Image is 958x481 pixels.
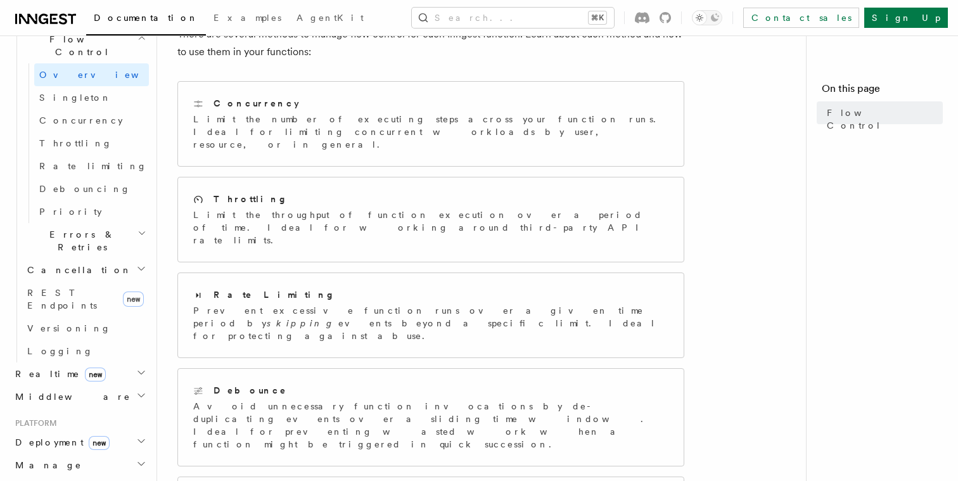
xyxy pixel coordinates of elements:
[10,385,149,408] button: Middleware
[10,454,149,477] button: Manage
[10,368,106,380] span: Realtime
[39,93,112,103] span: Singleton
[289,4,371,34] a: AgentKit
[267,318,338,328] em: skipping
[39,207,102,217] span: Priority
[89,436,110,450] span: new
[86,4,206,35] a: Documentation
[22,340,149,362] a: Logging
[34,109,149,132] a: Concurrency
[193,400,668,451] p: Avoid unnecessary function invocations by de-duplicating events over a sliding time window. Ideal...
[214,384,287,397] h2: Debounce
[85,368,106,382] span: new
[34,63,149,86] a: Overview
[743,8,859,28] a: Contact sales
[39,184,131,194] span: Debouncing
[214,288,335,301] h2: Rate Limiting
[193,304,668,342] p: Prevent excessive function runs over a given time period by events beyond a specific limit. Ideal...
[34,132,149,155] a: Throttling
[10,362,149,385] button: Realtimenew
[94,13,198,23] span: Documentation
[123,292,144,307] span: new
[206,4,289,34] a: Examples
[22,259,149,281] button: Cancellation
[22,63,149,223] div: Flow Control
[22,264,132,276] span: Cancellation
[10,390,131,403] span: Middleware
[177,25,684,61] p: There are several methods to manage flow control for each Inngest function. Learn about each meth...
[214,13,281,23] span: Examples
[193,208,668,247] p: Limit the throughput of function execution over a period of time. Ideal for working around third-...
[39,161,147,171] span: Rate limiting
[22,281,149,317] a: REST Endpointsnew
[34,200,149,223] a: Priority
[10,418,57,428] span: Platform
[10,459,82,471] span: Manage
[27,288,97,311] span: REST Endpoints
[39,70,170,80] span: Overview
[22,223,149,259] button: Errors & Retries
[27,323,111,333] span: Versioning
[692,10,722,25] button: Toggle dark mode
[822,101,943,137] a: Flow Control
[412,8,614,28] button: Search...⌘K
[34,177,149,200] a: Debouncing
[10,431,149,454] button: Deploymentnew
[297,13,364,23] span: AgentKit
[34,86,149,109] a: Singleton
[22,228,137,253] span: Errors & Retries
[822,81,943,101] h4: On this page
[22,28,149,63] button: Flow Control
[22,33,137,58] span: Flow Control
[214,193,288,205] h2: Throttling
[177,81,684,167] a: ConcurrencyLimit the number of executing steps across your function runs. Ideal for limiting conc...
[193,113,668,151] p: Limit the number of executing steps across your function runs. Ideal for limiting concurrent work...
[864,8,948,28] a: Sign Up
[214,97,299,110] h2: Concurrency
[589,11,606,24] kbd: ⌘K
[177,368,684,466] a: DebounceAvoid unnecessary function invocations by de-duplicating events over a sliding time windo...
[39,115,123,125] span: Concurrency
[27,346,93,356] span: Logging
[177,273,684,358] a: Rate LimitingPrevent excessive function runs over a given time period byskippingevents beyond a s...
[10,436,110,449] span: Deployment
[22,317,149,340] a: Versioning
[827,106,943,132] span: Flow Control
[177,177,684,262] a: ThrottlingLimit the throughput of function execution over a period of time. Ideal for working aro...
[34,155,149,177] a: Rate limiting
[39,138,112,148] span: Throttling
